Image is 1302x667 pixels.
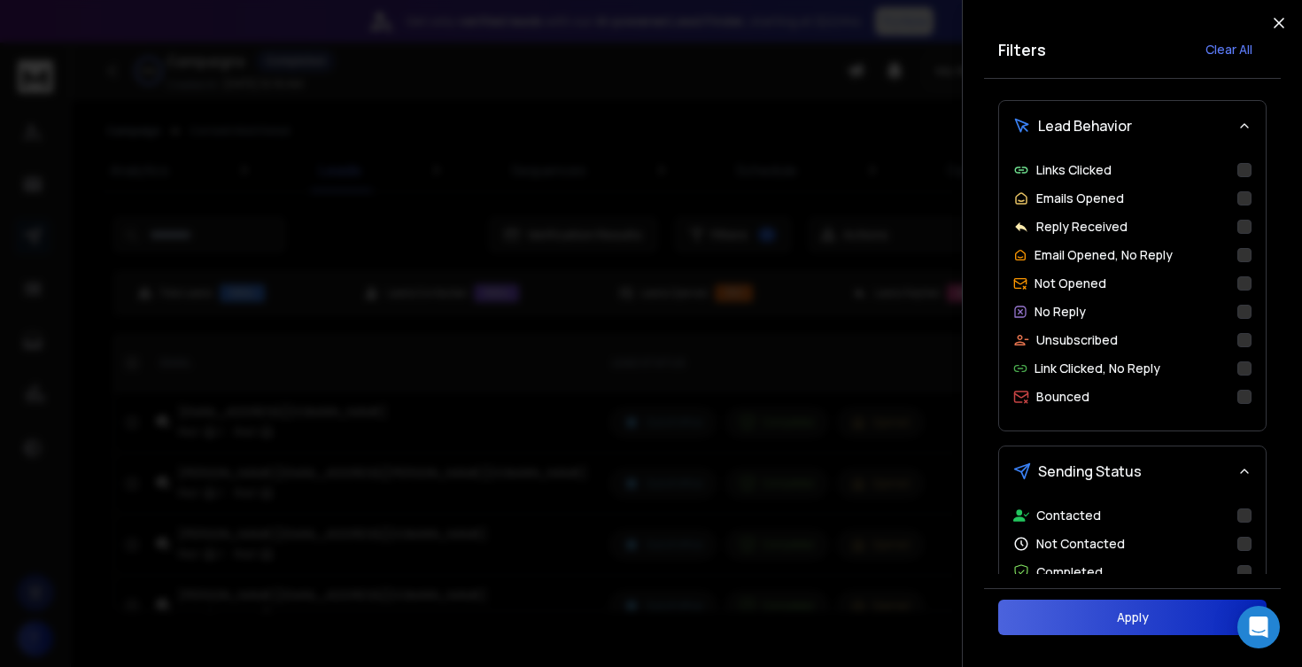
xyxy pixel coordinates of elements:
p: Not Opened [1035,275,1106,292]
span: Sending Status [1038,461,1142,482]
div: Lead Behavior [999,151,1266,430]
p: Contacted [1036,507,1101,524]
button: Lead Behavior [999,101,1266,151]
p: Completed [1036,563,1103,581]
button: Apply [998,600,1267,635]
p: Emails Opened [1036,190,1124,207]
button: Clear All [1191,32,1267,67]
button: Sending Status [999,446,1266,496]
p: Not Contacted [1036,535,1125,553]
span: Lead Behavior [1038,115,1132,136]
h2: Filters [998,37,1046,62]
p: Links Clicked [1036,161,1112,179]
div: Open Intercom Messenger [1237,606,1280,648]
p: Email Opened, No Reply [1035,246,1173,264]
p: Unsubscribed [1036,331,1118,349]
p: Reply Received [1036,218,1128,236]
p: Link Clicked, No Reply [1035,360,1160,377]
p: No Reply [1035,303,1086,321]
p: Bounced [1036,388,1089,406]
